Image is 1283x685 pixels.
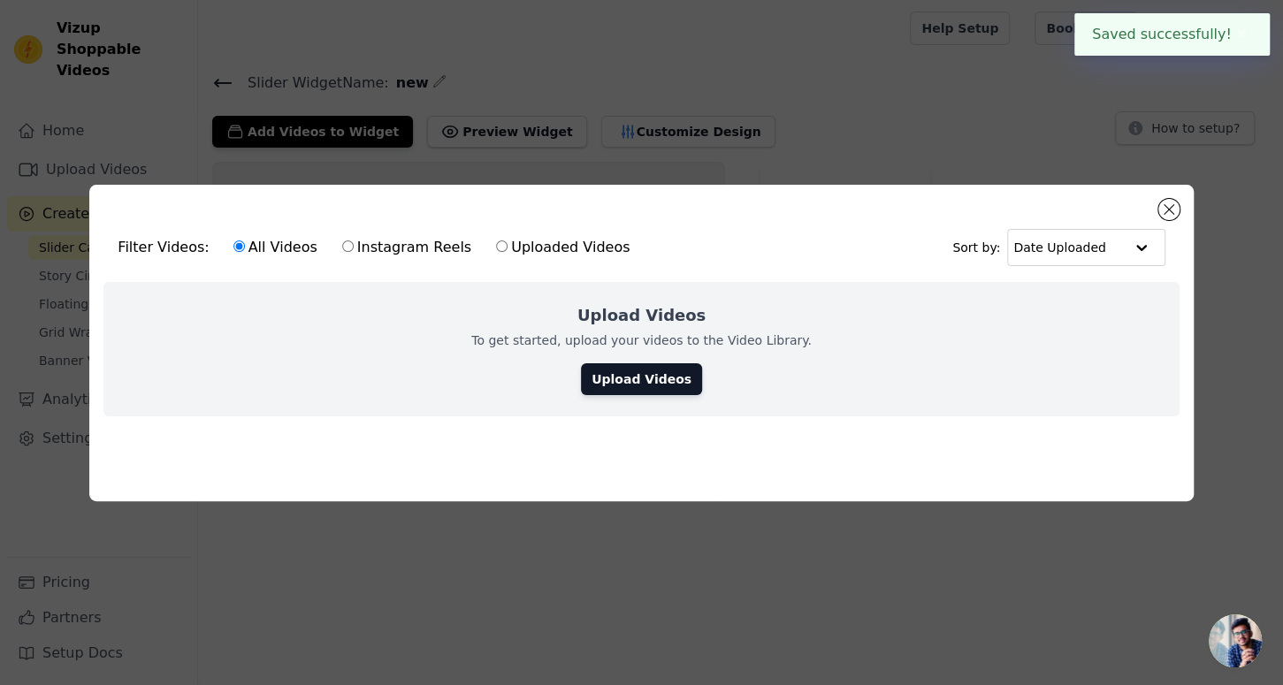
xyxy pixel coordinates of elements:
div: Filter Videos: [118,227,639,268]
button: Close [1232,24,1252,45]
label: Uploaded Videos [495,236,630,259]
label: Instagram Reels [341,236,472,259]
div: Sort by: [952,229,1165,266]
h2: Upload Videos [577,303,706,328]
div: Saved successfully! [1074,13,1270,56]
div: Open chat [1209,614,1262,667]
button: Close modal [1158,199,1180,220]
p: To get started, upload your videos to the Video Library. [471,331,812,349]
label: All Videos [233,236,318,259]
a: Upload Videos [581,363,702,395]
